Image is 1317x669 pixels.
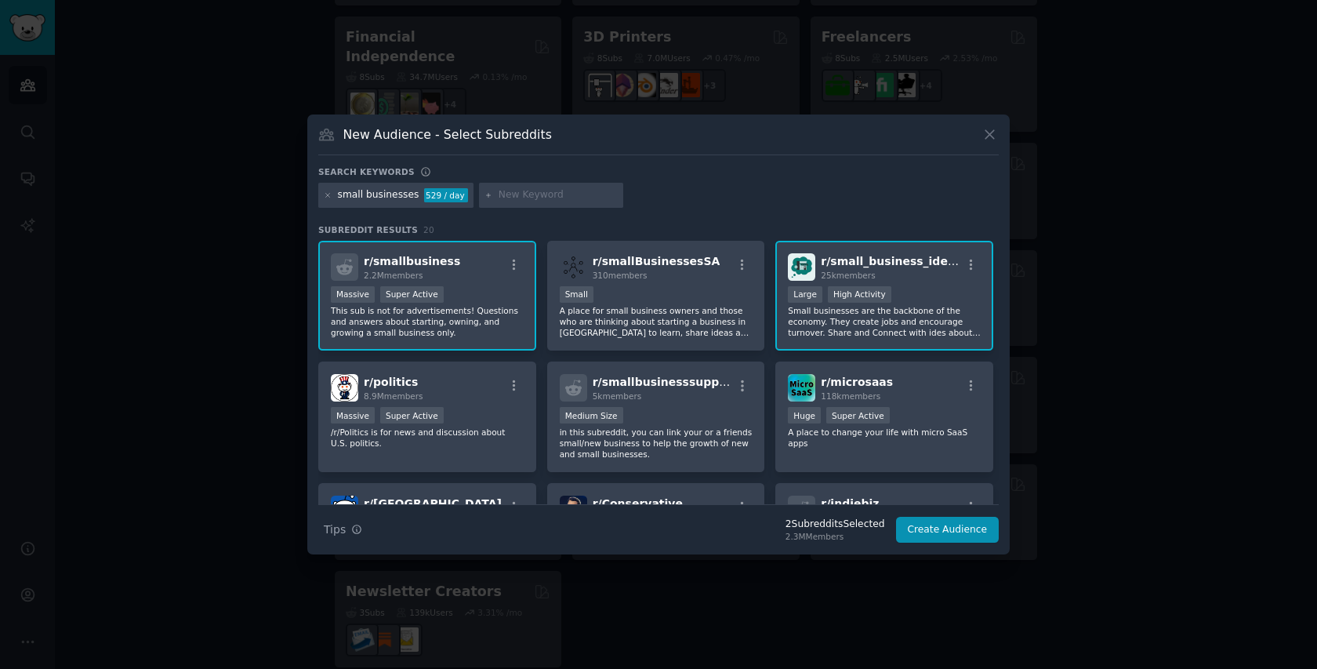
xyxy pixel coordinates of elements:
[560,496,587,523] img: Conservative
[343,126,552,143] h3: New Audience - Select Subreddits
[821,391,880,401] span: 118k members
[318,516,368,544] button: Tips
[364,255,460,267] span: r/ smallbusiness
[364,376,418,388] span: r/ politics
[593,271,648,280] span: 310 members
[788,286,822,303] div: Large
[785,518,885,532] div: 2 Subreddit s Selected
[821,376,893,388] span: r/ microsaas
[788,427,981,449] p: A place to change your life with micro SaaS apps
[593,391,642,401] span: 5k members
[821,497,879,510] span: r/ indiebiz
[423,225,434,235] span: 20
[331,286,375,303] div: Massive
[331,305,524,338] p: This sub is not for advertisements! Questions and answers about starting, owning, and growing a s...
[593,255,720,267] span: r/ smallBusinessesSA
[424,188,468,202] div: 529 / day
[788,253,815,281] img: small_business_ideas
[318,224,418,235] span: Subreddit Results
[380,407,444,424] div: Super Active
[499,188,618,202] input: New Keyword
[788,407,821,424] div: Huge
[364,391,423,401] span: 8.9M members
[331,407,375,424] div: Massive
[560,253,587,281] img: smallBusinessesSA
[338,188,419,202] div: small businesses
[331,496,358,523] img: philadelphia
[560,427,753,460] p: in this subreddit, you can link your or a friends small/new business to help the growth of new an...
[826,407,890,424] div: Super Active
[788,305,981,338] p: Small businesses are the backbone of the economy. They create jobs and encourage turnover. Share ...
[788,374,815,402] img: microsaas
[821,255,961,267] span: r/ small_business_ideas
[364,271,423,280] span: 2.2M members
[318,166,415,177] h3: Search keywords
[593,376,738,388] span: r/ smallbusinesssupport
[331,374,358,402] img: politics
[821,271,875,280] span: 25k members
[324,522,346,538] span: Tips
[593,497,683,510] span: r/ Conservative
[560,286,593,303] div: Small
[380,286,444,303] div: Super Active
[828,286,891,303] div: High Activity
[560,305,753,338] p: A place for small business owners and those who are thinking about starting a business in [GEOGRA...
[331,427,524,449] p: /r/Politics is for news and discussion about U.S. politics.
[560,407,623,424] div: Medium Size
[896,517,1000,544] button: Create Audience
[785,531,885,542] div: 2.3M Members
[364,497,502,510] span: r/ [GEOGRAPHIC_DATA]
